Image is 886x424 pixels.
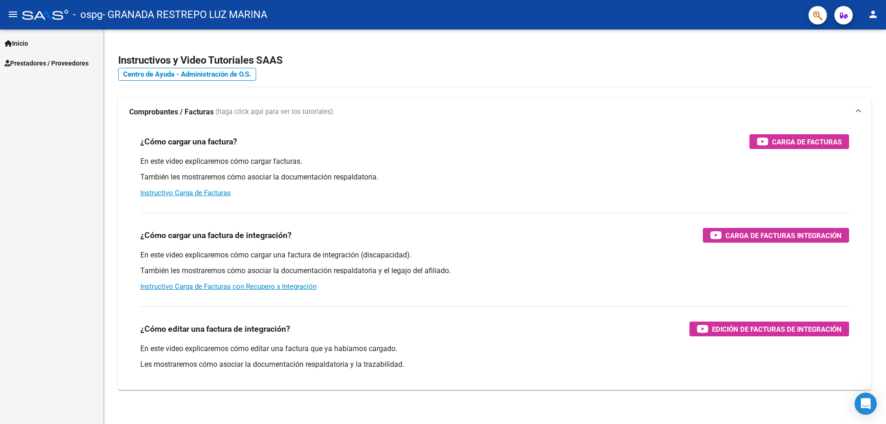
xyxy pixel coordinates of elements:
[140,322,290,335] h3: ¿Cómo editar una factura de integración?
[140,359,849,370] p: Les mostraremos cómo asociar la documentación respaldatoria y la trazabilidad.
[703,228,849,243] button: Carga de Facturas Integración
[216,107,333,117] span: (haga click aquí para ver los tutoriales)
[118,127,871,390] div: Comprobantes / Facturas (haga click aquí para ver los tutoriales)
[5,38,28,48] span: Inicio
[73,5,102,25] span: - ospg
[118,52,871,69] h2: Instructivos y Video Tutoriales SAAS
[140,135,237,148] h3: ¿Cómo cargar una factura?
[140,229,292,242] h3: ¿Cómo cargar una factura de integración?
[140,266,849,276] p: También les mostraremos cómo asociar la documentación respaldatoria y el legajo del afiliado.
[118,97,871,127] mat-expansion-panel-header: Comprobantes / Facturas (haga click aquí para ver los tutoriales)
[102,5,267,25] span: - GRANADA RESTREPO LUZ MARINA
[5,58,89,68] span: Prestadores / Proveedores
[7,9,18,20] mat-icon: menu
[868,9,879,20] mat-icon: person
[712,323,842,335] span: Edición de Facturas de integración
[140,189,231,197] a: Instructivo Carga de Facturas
[725,230,842,241] span: Carga de Facturas Integración
[772,136,842,148] span: Carga de Facturas
[749,134,849,149] button: Carga de Facturas
[140,156,849,167] p: En este video explicaremos cómo cargar facturas.
[140,344,849,354] p: En este video explicaremos cómo editar una factura que ya habíamos cargado.
[129,107,214,117] strong: Comprobantes / Facturas
[140,282,317,291] a: Instructivo Carga de Facturas con Recupero x Integración
[140,250,849,260] p: En este video explicaremos cómo cargar una factura de integración (discapacidad).
[140,172,849,182] p: También les mostraremos cómo asociar la documentación respaldatoria.
[118,68,256,81] a: Centro de Ayuda - Administración de O.S.
[855,393,877,415] div: Open Intercom Messenger
[689,322,849,336] button: Edición de Facturas de integración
